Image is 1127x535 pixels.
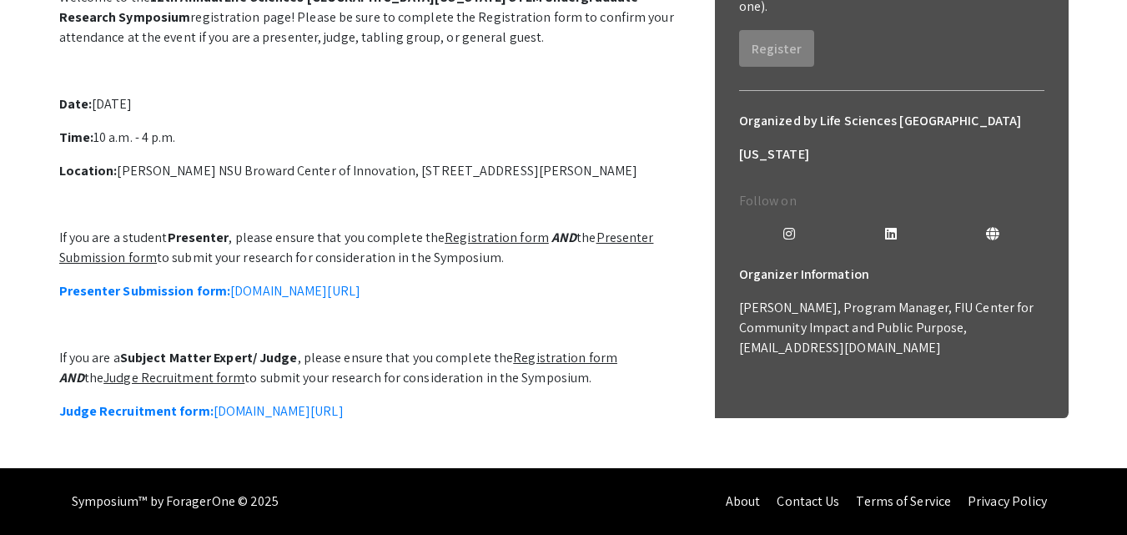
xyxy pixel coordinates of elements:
h6: Organized by Life Sciences [GEOGRAPHIC_DATA][US_STATE] [739,104,1044,171]
p: [PERSON_NAME] NSU Broward Center of Innovation, [STREET_ADDRESS][PERSON_NAME] [59,161,685,181]
u: Registration form [445,229,549,246]
u: Registration form [513,349,617,366]
strong: Date: [59,95,93,113]
div: Symposium™ by ForagerOne © 2025 [72,468,279,535]
p: If you are a student , please ensure that you complete the the to submit your research for consid... [59,228,685,268]
iframe: Chat [13,460,71,522]
a: Terms of Service [856,492,951,510]
em: AND [59,369,84,386]
strong: Presenter Submission form: [59,282,231,300]
p: If you are a , please ensure that you complete the the to submit your research for consideration ... [59,348,685,388]
p: Follow on [739,191,1044,211]
u: Presenter Submission form [59,229,654,266]
button: Register [739,30,814,67]
h6: Organizer Information [739,258,1044,291]
p: 10 a.m. - 4 p.m. [59,128,685,148]
a: Privacy Policy [968,492,1047,510]
strong: Location: [59,162,118,179]
strong: Judge Recruitment form: [59,402,214,420]
u: Judge Recruitment form [103,369,244,386]
p: [DATE] [59,94,685,114]
strong: Time: [59,129,94,146]
a: About [726,492,761,510]
a: Presenter Submission form:[DOMAIN_NAME][URL] [59,282,360,300]
strong: Presenter [168,229,229,246]
a: Contact Us [777,492,839,510]
em: AND [551,229,576,246]
p: [PERSON_NAME], Program Manager, FIU Center for Community Impact and Public Purpose, [EMAIL_ADDRES... [739,298,1044,358]
strong: Subject Matter Expert/ Judge [120,349,298,366]
a: Judge Recruitment form:[DOMAIN_NAME][URL] [59,402,344,420]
